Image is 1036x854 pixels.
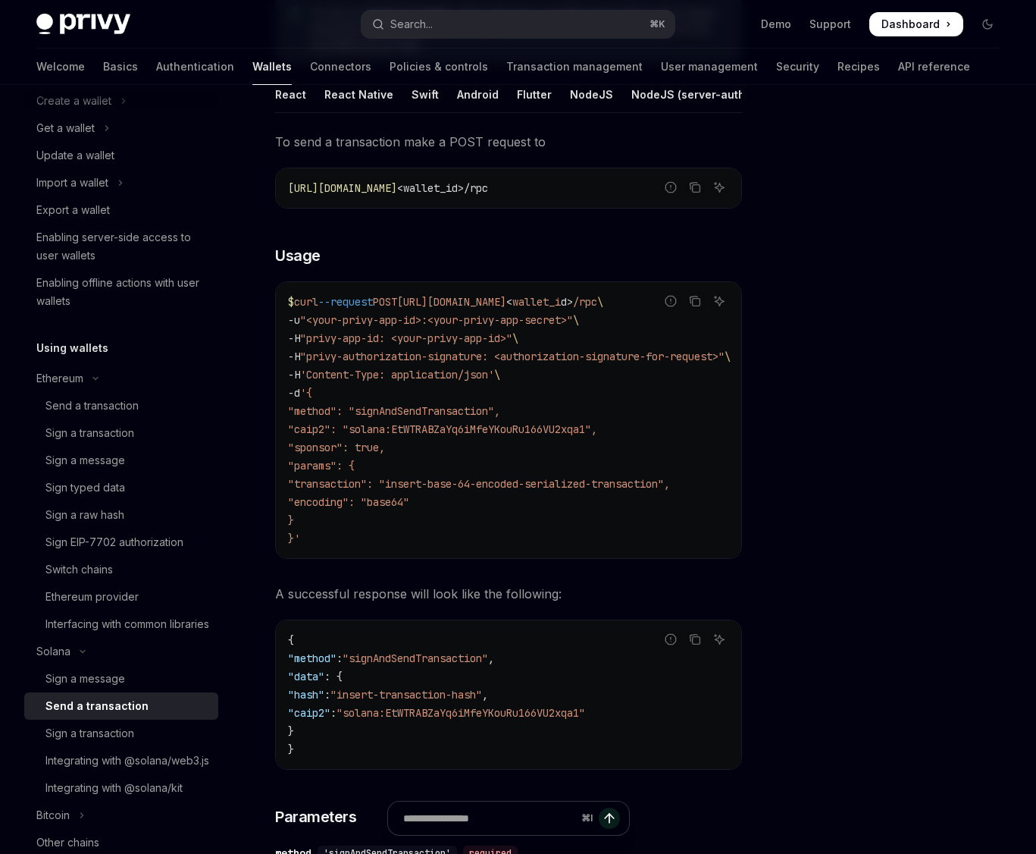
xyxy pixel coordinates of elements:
a: Send a transaction [24,692,218,720]
div: Sign typed data [45,479,125,497]
button: Ask AI [709,630,729,649]
span: \ [573,313,579,327]
span: wallet_i [512,295,561,309]
span: $ [288,295,294,309]
span: } [288,724,294,738]
a: Sign a transaction [24,720,218,747]
span: "transaction": "insert-base-64-encoded-serialized-transaction", [288,477,670,491]
div: Update a wallet [36,146,114,165]
div: Android [457,77,499,112]
a: Basics [103,49,138,85]
button: Toggle Import a wallet section [24,169,218,196]
a: Interfacing with common libraries [24,611,218,638]
button: Copy the contents from the code block [685,177,705,197]
div: Ethereum [36,369,83,388]
span: [URL][DOMAIN_NAME] [288,181,397,195]
span: \ [512,331,518,345]
div: NodeJS (server-auth) [631,77,749,112]
input: Ask a question... [403,802,575,835]
span: "params": { [288,459,355,473]
a: Support [809,17,851,32]
span: 'Content-Type: application/json' [300,368,494,381]
a: Security [776,49,819,85]
button: Report incorrect code [661,630,681,649]
a: Sign a raw hash [24,501,218,529]
span: "data" [288,670,324,683]
a: Send a transaction [24,392,218,419]
button: Open search [362,11,674,38]
span: \ [597,295,603,309]
a: Wallets [252,49,292,85]
a: Integrating with @solana/web3.js [24,747,218,774]
span: : [336,651,343,665]
span: "solana:EtWTRABZaYq6iMfeYKouRu166VU2xqa1" [336,706,585,720]
span: { [288,633,294,647]
div: Import a wallet [36,174,108,192]
button: Toggle Solana section [24,638,218,665]
span: -H [288,368,300,381]
span: , [482,688,488,702]
div: Switch chains [45,560,113,579]
span: /rpc [573,295,597,309]
div: Enabling server-side access to user wallets [36,228,209,265]
a: Recipes [837,49,880,85]
a: User management [661,49,758,85]
div: Sign a message [45,670,125,688]
span: "encoding": "base64" [288,495,409,509]
button: Send message [599,808,620,829]
div: Sign a transaction [45,724,134,743]
div: Bitcoin [36,806,70,824]
a: Demo [761,17,791,32]
div: Interfacing with common libraries [45,615,209,633]
div: Send a transaction [45,397,139,415]
img: dark logo [36,14,130,35]
span: [URL][DOMAIN_NAME] [397,295,506,309]
span: : [330,706,336,720]
a: Authentication [156,49,234,85]
div: Ethereum provider [45,588,139,606]
a: Transaction management [506,49,643,85]
span: "hash" [288,688,324,702]
button: Copy the contents from the code block [685,291,705,311]
span: } [288,513,294,527]
div: Swift [412,77,439,112]
span: }' [288,532,300,545]
a: Update a wallet [24,142,218,169]
button: Toggle Get a wallet section [24,115,218,142]
div: Other chains [36,834,99,852]
div: Sign EIP-7702 authorization [45,533,183,551]
div: React Native [324,77,393,112]
div: Get a wallet [36,119,95,137]
div: Search... [390,15,433,33]
span: "<your-privy-app-id>:<your-privy-app-secret>" [300,313,573,327]
span: --request [318,295,373,309]
div: Flutter [517,77,552,112]
a: Export a wallet [24,196,218,224]
div: Enabling offline actions with user wallets [36,274,209,310]
button: Copy the contents from the code block [685,630,705,649]
span: "privy-app-id: <your-privy-app-id>" [300,331,512,345]
a: Enabling server-side access to user wallets [24,224,218,269]
div: Sign a message [45,451,125,469]
span: "sponsor": true, [288,441,385,454]
span: : [324,688,330,702]
span: POST [373,295,397,309]
button: Ask AI [709,177,729,197]
a: Sign a message [24,447,218,474]
button: Toggle Ethereum section [24,365,218,392]
span: "privy-authorization-signature: <authorization-signature-for-request>" [300,350,725,363]
div: Export a wallet [36,201,110,219]
span: -u [288,313,300,327]
span: "signAndSendTransaction" [343,651,488,665]
a: Integrating with @solana/kit [24,774,218,802]
button: Report incorrect code [661,177,681,197]
a: Sign a transaction [24,419,218,447]
span: <wallet_id>/rpc [397,181,488,195]
span: To send a transaction make a POST request to [275,131,742,152]
a: API reference [898,49,970,85]
span: '{ [300,386,312,400]
span: "method": "signAndSendTransaction", [288,404,500,418]
button: Report incorrect code [661,291,681,311]
span: "method" [288,651,336,665]
span: -d [288,386,300,400]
